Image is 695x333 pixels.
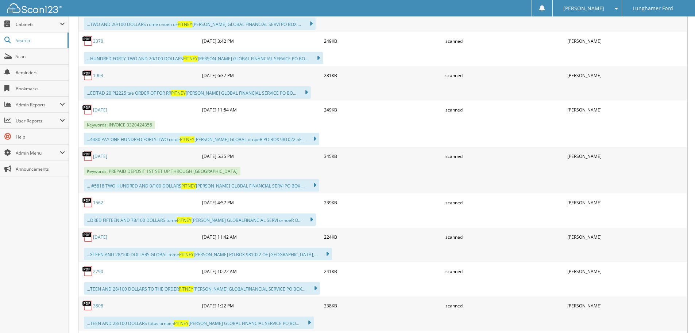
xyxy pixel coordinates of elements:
[659,298,695,333] iframe: Chat Widget
[444,230,565,244] div: scanned
[84,317,314,329] div: ...TEEN AND 28/100 DOLLARS totus ornpen [PERSON_NAME] GLOBAL FINANCIAL SERVICE PO BO...
[322,298,444,313] div: 238KB
[200,230,322,244] div: [DATE] 11:42 AM
[82,70,93,81] img: PDF.png
[565,298,687,313] div: [PERSON_NAME]
[82,35,93,46] img: PDF.png
[200,149,322,163] div: [DATE] 5:35 PM
[93,72,103,79] a: 1903
[178,21,192,27] span: PITNEY
[200,68,322,83] div: [DATE] 6:37 PM
[84,121,155,129] span: Keywords: INVOICE 3320424358
[444,34,565,48] div: scanned
[444,264,565,279] div: scanned
[565,264,687,279] div: [PERSON_NAME]
[82,300,93,311] img: PDF.png
[183,56,198,62] span: PITNEY
[16,53,65,60] span: Scan
[171,90,186,96] span: PITNEY
[180,136,194,143] span: PITNEY
[93,200,103,206] a: 1562
[444,149,565,163] div: scanned
[16,118,60,124] span: User Reports
[179,286,193,292] span: PITNEY
[16,86,65,92] span: Bookmarks
[82,151,93,162] img: PDF.png
[84,179,319,192] div: ... #5818 TWO HUNDRED AND 0/100 DOLLARS [PERSON_NAME] GLOBAL FINANCIAL SERVI PO BOX ...
[563,6,604,11] span: [PERSON_NAME]
[93,107,107,113] a: [DATE]
[84,282,320,295] div: ...TEEN AND 28/100 DOLLARS TO THE ORDER [PERSON_NAME] GLOBALFINANCIAL SERVICE PO BOX...
[200,264,322,279] div: [DATE] 10:22 AM
[93,234,107,240] a: [DATE]
[444,102,565,117] div: scanned
[93,38,103,44] a: 3370
[16,166,65,172] span: Announcements
[565,195,687,210] div: [PERSON_NAME]
[84,248,332,260] div: ...XTEEN AND 28/100 DOLLARS GLOBAL tome [PERSON_NAME] PO BOX 981022 OF [GEOGRAPHIC_DATA],...
[84,213,316,226] div: ...DRED FIFTEEN AND 78/100 DOLLARS tome [PERSON_NAME] GLOBALFINANCIAL SERVI ornoeR O...
[322,264,444,279] div: 241KB
[93,303,103,309] a: 3808
[322,149,444,163] div: 345KB
[444,195,565,210] div: scanned
[16,102,60,108] span: Admin Reports
[565,230,687,244] div: [PERSON_NAME]
[84,52,323,64] div: ...HUNDRED FORTY-TWO AND 20/100 DOLLARS [PERSON_NAME] GLOBAL FINANCIAL SERVICE PO BO...
[322,34,444,48] div: 249KB
[84,167,240,175] span: Keywords: PREPAID DEPOSIT 1ST SET UP THROUGH [GEOGRAPHIC_DATA]
[16,69,65,76] span: Reminders
[179,251,194,258] span: PITNEY
[322,102,444,117] div: 249KB
[84,18,316,30] div: ...TWO AND 20/100 DOLLARS rome onoen oF [PERSON_NAME] GLOBAL FINANCIAL SERVI PO BOX ...
[200,195,322,210] div: [DATE] 4:57 PM
[322,230,444,244] div: 224KB
[322,68,444,83] div: 281KB
[93,268,103,275] a: 2790
[200,298,322,313] div: [DATE] 1:22 PM
[16,37,64,43] span: Search
[82,197,93,208] img: PDF.png
[565,34,687,48] div: [PERSON_NAME]
[82,266,93,277] img: PDF.png
[633,6,673,11] span: Lunghamer Ford
[200,102,322,117] div: [DATE] 11:54 AM
[174,320,189,326] span: PITNEY
[84,86,311,99] div: ...EEITAD 20 PI2225 tae ORDER OF FOR RR [PERSON_NAME] GLOBAL FINANCIAL SERVICE PO BO...
[200,34,322,48] div: [DATE] 3:42 PM
[16,134,65,140] span: Help
[181,183,196,189] span: PITNEY
[322,195,444,210] div: 239KB
[565,102,687,117] div: [PERSON_NAME]
[16,150,60,156] span: Admin Menu
[444,68,565,83] div: scanned
[16,21,60,27] span: Cabinets
[93,153,107,159] a: [DATE]
[82,104,93,115] img: PDF.png
[444,298,565,313] div: scanned
[565,149,687,163] div: [PERSON_NAME]
[84,133,319,145] div: ...4480 PAY ONE HUNDRED FORTY-TWO rotue [PERSON_NAME] GLOBAL ornpeR PO BOX 981022 oF...
[565,68,687,83] div: [PERSON_NAME]
[82,231,93,242] img: PDF.png
[177,217,192,223] span: PITNEY
[7,3,62,13] img: scan123-logo-white.svg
